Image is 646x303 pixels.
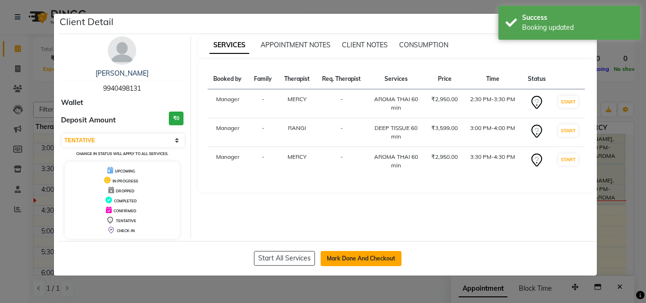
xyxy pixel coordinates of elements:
div: ₹3,599.00 [431,124,458,132]
small: Change in status will apply to all services. [76,151,168,156]
span: Deposit Amount [61,115,116,126]
td: - [316,89,367,118]
a: [PERSON_NAME] [96,69,148,78]
span: MERCY [288,95,306,103]
button: Mark Done And Checkout [321,251,402,266]
th: Family [248,69,278,89]
span: CONSUMPTION [399,41,448,49]
th: Req. Therapist [316,69,367,89]
td: Manager [208,89,248,118]
span: CONFIRMED [113,208,136,213]
div: AROMA THAI 60 min [373,153,419,170]
span: UPCOMING [115,169,135,173]
img: avatar [108,36,136,65]
span: CHECK-IN [117,228,135,233]
td: - [248,89,278,118]
div: AROMA THAI 60 min [373,95,419,112]
button: START [559,154,578,165]
th: Status [522,69,551,89]
td: 3:00 PM-4:00 PM [464,118,522,147]
div: ₹2,950.00 [431,153,458,161]
div: ₹2,950.00 [431,95,458,104]
span: COMPLETED [114,199,137,203]
div: DEEP TISSUE 60 min [373,124,419,141]
div: Booking updated [522,23,633,33]
button: Start All Services [254,251,315,266]
button: START [559,125,578,137]
span: CLIENT NOTES [342,41,388,49]
button: START [559,96,578,108]
div: Success [522,13,633,23]
h5: Client Detail [60,15,113,29]
td: Manager [208,147,248,176]
h3: ₹0 [169,112,183,125]
th: Price [425,69,464,89]
th: Booked by [208,69,248,89]
span: IN PROGRESS [113,179,138,183]
td: - [248,147,278,176]
span: SERVICES [210,37,249,54]
span: DROPPED [116,189,134,193]
td: 3:30 PM-4:30 PM [464,147,522,176]
span: Wallet [61,97,83,108]
span: APPOINTMENT NOTES [261,41,331,49]
td: 2:30 PM-3:30 PM [464,89,522,118]
td: - [316,118,367,147]
td: - [248,118,278,147]
span: 9940498131 [103,84,141,93]
span: RANGI [288,124,306,131]
td: Manager [208,118,248,147]
span: MERCY [288,153,306,160]
th: Therapist [278,69,316,89]
span: TENTATIVE [116,218,136,223]
td: - [316,147,367,176]
th: Services [367,69,425,89]
th: Time [464,69,522,89]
